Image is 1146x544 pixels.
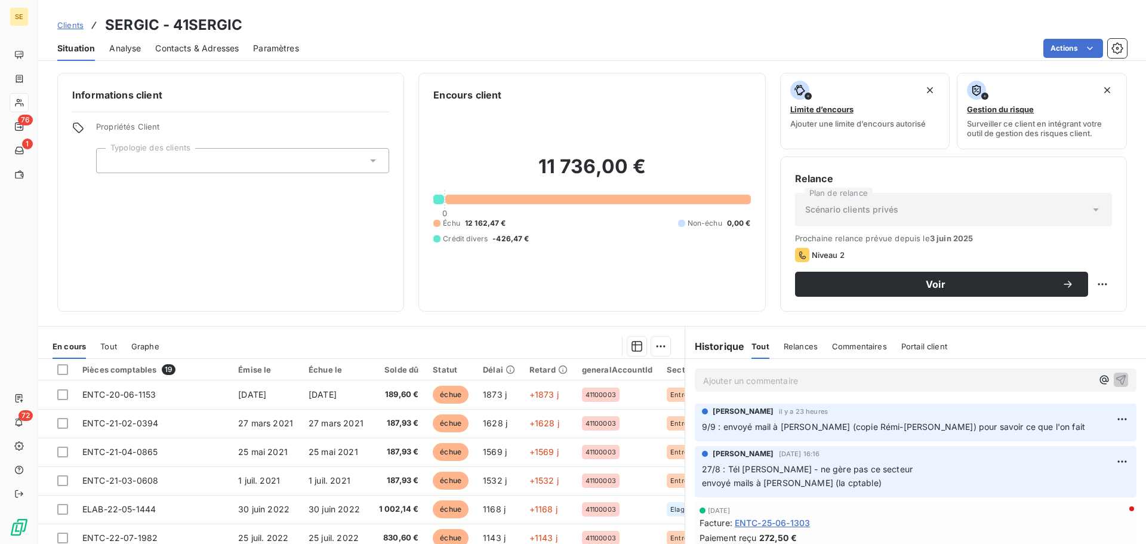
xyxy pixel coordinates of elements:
span: Entretien [670,477,700,484]
span: 187,93 € [379,446,419,458]
span: +1628 j [529,418,559,428]
span: 1 juil. 2021 [309,475,350,485]
span: +1873 j [529,389,559,399]
span: ENTC-22-07-1982 [82,533,158,543]
div: Émise le [238,365,294,374]
span: Graphe [131,342,159,351]
span: Gestion du risque [967,105,1034,114]
span: +1569 j [529,447,559,457]
div: generalAccountId [582,365,652,374]
span: [DATE] 16:16 [779,450,820,457]
span: Entretien [670,420,700,427]
span: ENTC-25-06-1303 [735,517,810,529]
span: Entretien [670,534,700,542]
span: [DATE] [708,507,731,514]
span: ENTC-21-03-0608 [82,475,158,485]
span: 41100003 [586,420,616,427]
div: Secteurs [667,365,703,374]
div: Solde dû [379,365,419,374]
span: 41100003 [586,534,616,542]
span: Portail client [901,342,947,351]
span: +1532 j [529,475,559,485]
span: +1143 j [529,533,557,543]
div: Retard [529,365,568,374]
span: Commentaires [832,342,887,351]
span: Paramètres [253,42,299,54]
span: 27 mars 2021 [309,418,363,428]
span: 1 002,14 € [379,503,419,515]
span: 12 162,47 € [465,218,506,229]
div: Statut [433,365,469,374]
span: Scénario clients privés [805,204,898,216]
span: 272,50 € [759,531,797,544]
span: 25 mai 2021 [238,447,288,457]
button: Gestion du risqueSurveiller ce client en intégrant votre outil de gestion des risques client. [957,73,1127,149]
span: ENTC-21-04-0865 [82,447,158,457]
span: -426,47 € [492,233,529,244]
input: Ajouter une valeur [106,155,116,166]
span: Surveiller ce client en intégrant votre outil de gestion des risques client. [967,119,1117,138]
span: Prochaine relance prévue depuis le [795,233,1112,243]
span: 76 [18,115,33,125]
span: échue [433,386,469,404]
span: [PERSON_NAME] [713,448,774,459]
span: Paiement reçu [700,531,757,544]
span: Contacts & Adresses [155,42,239,54]
span: Limite d’encours [790,105,854,114]
div: Échue le [309,365,365,374]
span: échue [433,472,469,490]
h2: 11 736,00 € [433,155,750,190]
span: ENTC-21-02-0394 [82,418,158,428]
span: [PERSON_NAME] [713,406,774,417]
span: Tout [100,342,117,351]
span: 9/9 : envoyé mail à [PERSON_NAME] (copie Rémi-[PERSON_NAME]) pour savoir ce que l'on fait [702,422,1085,432]
span: Échu [443,218,460,229]
span: 27/8 : Tél [PERSON_NAME] - ne gère pas ce secteur envoyé mails à [PERSON_NAME] (la cptable) [702,464,913,488]
span: échue [433,500,469,518]
span: 187,93 € [379,475,419,487]
span: 1143 j [483,533,506,543]
span: 25 juil. 2022 [309,533,359,543]
span: 41100003 [586,477,616,484]
span: 1 juil. 2021 [238,475,280,485]
span: ELAB-22-05-1444 [82,504,156,514]
span: Entretien [670,391,700,398]
span: 1168 j [483,504,506,514]
span: 187,93 € [379,417,419,429]
span: 0,00 € [727,218,751,229]
span: Analyse [109,42,141,54]
span: 1873 j [483,389,507,399]
a: Clients [57,19,84,31]
span: [DATE] [309,389,337,399]
span: Ajouter une limite d’encours autorisé [790,119,926,128]
span: 830,60 € [379,532,419,544]
h6: Encours client [433,88,501,102]
span: 1628 j [483,418,507,428]
span: 0 [442,208,447,218]
span: Non-échu [688,218,722,229]
div: Délai [483,365,515,374]
span: 189,60 € [379,389,419,401]
span: Elagage [670,506,696,513]
span: 41100003 [586,506,616,513]
span: Tout [751,342,769,351]
span: Situation [57,42,95,54]
iframe: Intercom live chat [1105,503,1134,532]
span: 1532 j [483,475,507,485]
h6: Relance [795,171,1112,186]
span: 25 juil. 2022 [238,533,288,543]
img: Logo LeanPay [10,518,29,537]
span: ENTC-20-06-1153 [82,389,156,399]
span: 41100003 [586,391,616,398]
span: Crédit divers [443,233,488,244]
span: 3 juin 2025 [930,233,974,243]
span: Propriétés Client [96,122,389,139]
span: +1168 j [529,504,557,514]
button: Actions [1043,39,1103,58]
span: 19 [162,364,175,375]
span: Voir [809,279,1062,289]
div: Pièces comptables [82,364,224,375]
span: 1 [22,139,33,149]
span: 30 juin 2022 [238,504,289,514]
span: 27 mars 2021 [238,418,293,428]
